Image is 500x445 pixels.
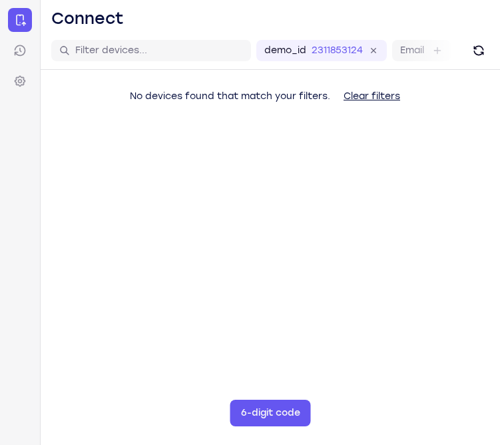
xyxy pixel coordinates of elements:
a: Settings [8,69,32,93]
a: Sessions [8,39,32,63]
input: Filter devices... [75,44,243,57]
h1: Connect [51,8,124,29]
a: Connect [8,8,32,32]
button: Clear filters [333,83,411,110]
span: No devices found that match your filters. [130,90,330,102]
button: 6-digit code [230,400,311,426]
label: Email [400,44,424,57]
button: Refresh [468,40,489,61]
label: demo_id [264,44,306,57]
